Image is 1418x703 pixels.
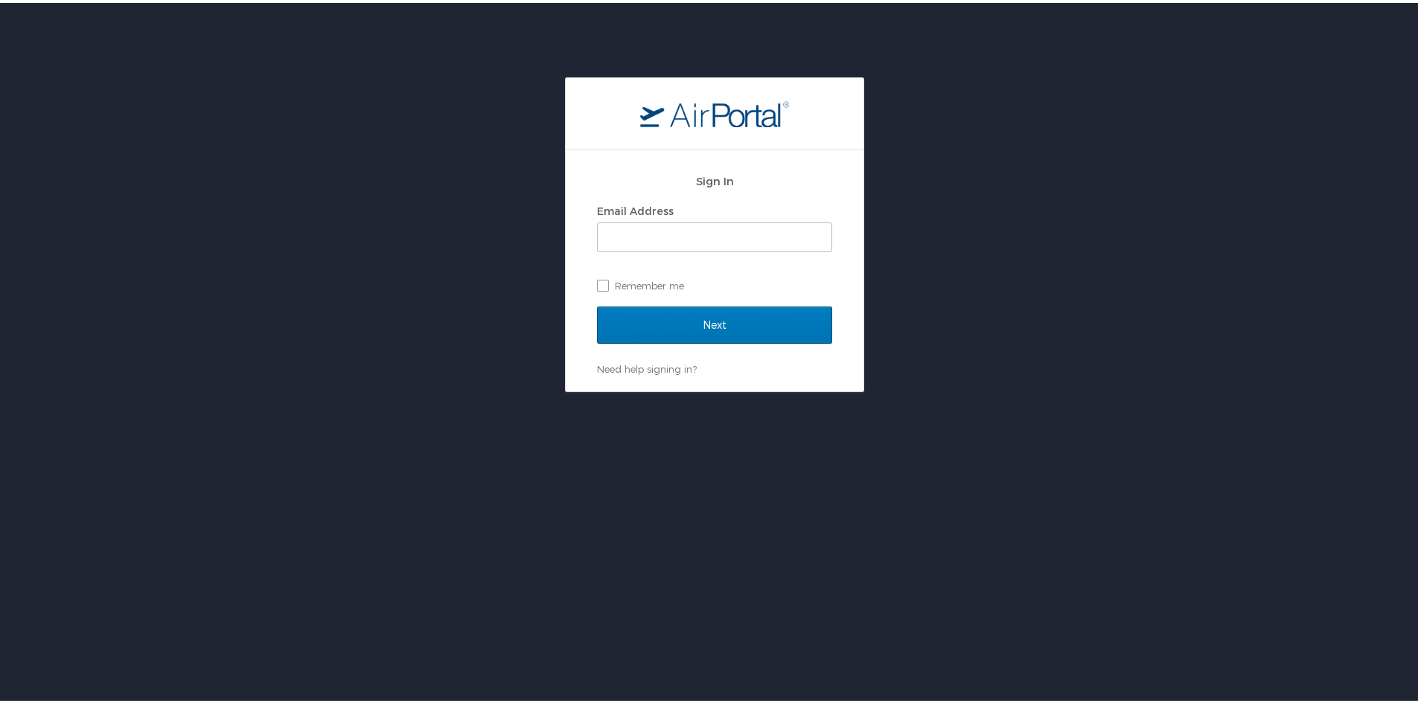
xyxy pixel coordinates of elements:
[597,360,697,372] a: Need help signing in?
[597,304,832,341] input: Next
[597,170,832,187] h2: Sign In
[597,272,832,294] label: Remember me
[640,97,789,124] img: logo
[597,202,674,214] label: Email Address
